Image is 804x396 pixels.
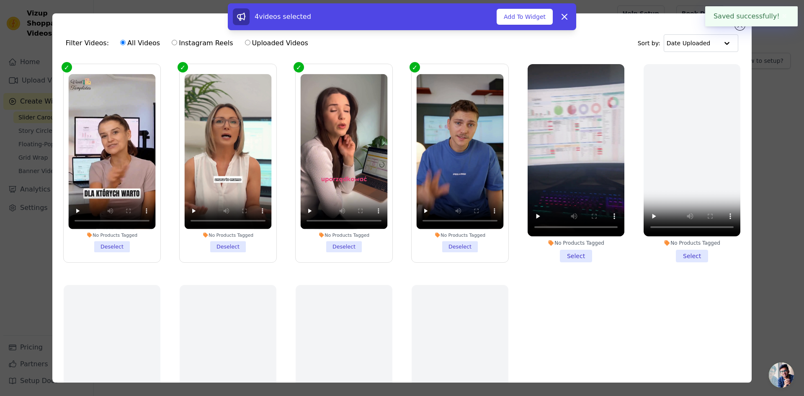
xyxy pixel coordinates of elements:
label: Uploaded Videos [245,38,309,49]
div: No Products Tagged [184,232,271,238]
div: No Products Tagged [644,240,740,246]
div: Otwarty czat [769,362,794,388]
div: No Products Tagged [417,232,504,238]
div: Sort by: [638,34,739,52]
div: No Products Tagged [68,232,155,238]
div: No Products Tagged [528,240,624,246]
label: All Videos [120,38,160,49]
button: Add To Widget [497,9,553,25]
div: Filter Videos: [66,34,313,53]
label: Instagram Reels [171,38,233,49]
button: Close [780,11,789,21]
div: No Products Tagged [300,232,387,238]
span: 4 videos selected [255,13,311,21]
div: Saved successfully! [705,6,798,26]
